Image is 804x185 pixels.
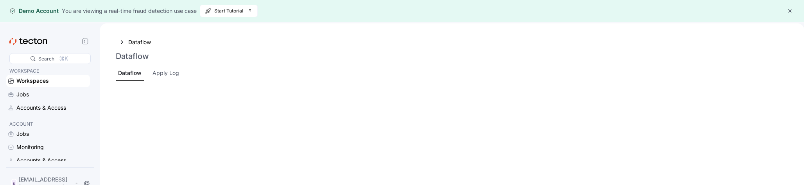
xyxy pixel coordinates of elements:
p: WORKSPACE [9,67,87,75]
div: Demo Account [9,7,59,15]
a: Monitoring [6,141,90,153]
div: Search [38,55,54,62]
div: Apply Log [153,69,179,77]
div: Dataflow [118,69,142,77]
div: Workspaces [16,76,49,85]
span: Start Tutorial [205,5,253,17]
a: Accounts & Access [6,102,90,114]
p: ACCOUNT [9,120,87,128]
h3: Dataflow [116,52,149,61]
div: Monitoring [16,143,44,151]
a: Workspaces [6,75,90,87]
div: Accounts & Access [16,156,66,165]
div: ⌘K [59,54,68,63]
a: Dataflow [128,38,156,46]
div: Jobs [16,90,29,99]
a: Jobs [6,89,90,100]
div: Accounts & Access [16,103,66,112]
a: Jobs [6,128,90,140]
div: You are viewing a real-time fraud detection use case [62,7,197,15]
div: Search⌘K [9,53,91,64]
button: Start Tutorial [200,5,258,17]
div: Jobs [16,130,29,138]
a: Accounts & Access [6,155,90,166]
